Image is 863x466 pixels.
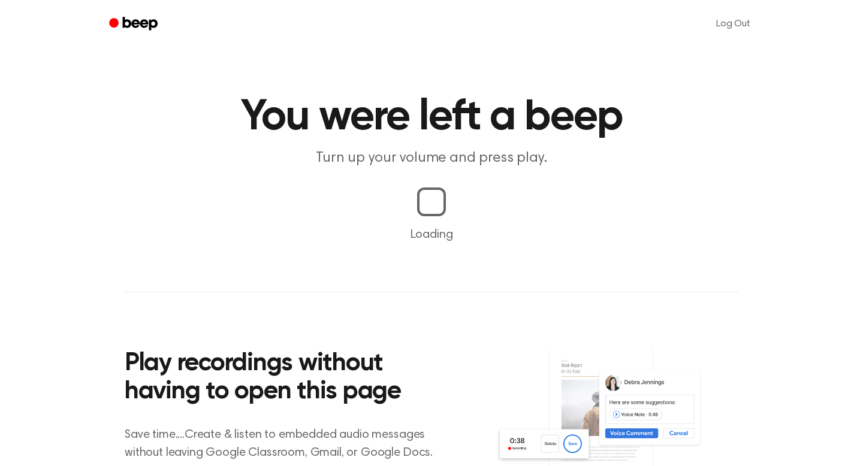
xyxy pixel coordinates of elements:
[125,426,448,462] p: Save time....Create & listen to embedded audio messages without leaving Google Classroom, Gmail, ...
[704,10,762,38] a: Log Out
[125,96,738,139] h1: You were left a beep
[14,226,849,244] p: Loading
[201,149,662,168] p: Turn up your volume and press play.
[101,13,168,36] a: Beep
[125,350,448,407] h2: Play recordings without having to open this page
